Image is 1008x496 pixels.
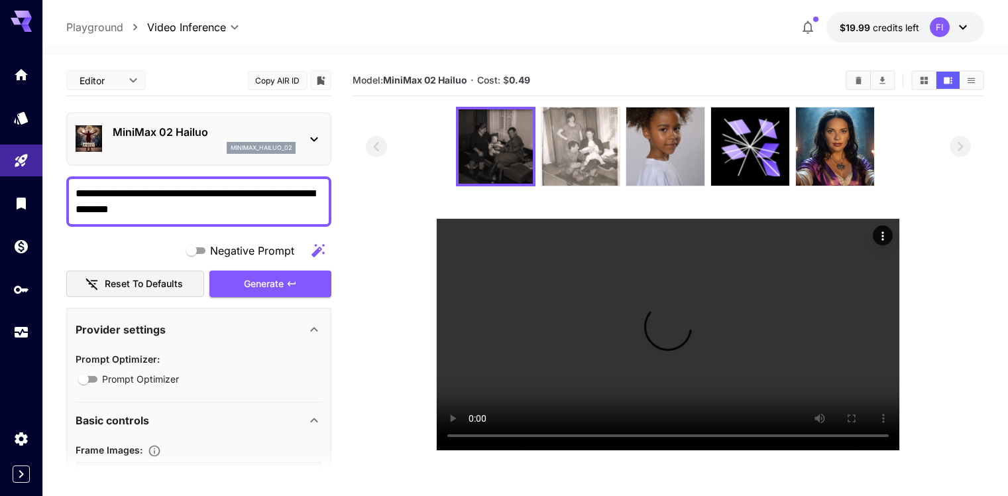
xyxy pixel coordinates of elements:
[13,238,29,255] div: Wallet
[541,107,620,186] img: F8YnAwGjs+XwDHzP7qEk3SbC6b72yZ8HH+XxzwfwH4RiKqfl3TxQAAAABJRU5ErkJggg==
[960,72,983,89] button: Show media in list view
[13,430,29,447] div: Settings
[840,21,919,34] div: $19.9941
[13,66,29,83] div: Home
[13,281,29,298] div: API Keys
[353,74,467,86] span: Model:
[66,19,147,35] nav: breadcrumb
[102,372,179,386] span: Prompt Optimizer
[847,72,870,89] button: Clear All
[13,109,29,126] div: Models
[76,412,149,428] p: Basic controls
[13,153,29,169] div: Playground
[76,314,322,345] div: Provider settings
[846,70,895,90] div: Clear AllDownload All
[231,143,292,153] p: minimax_hailuo_02
[76,353,160,365] span: Prompt Optimizer :
[80,74,121,88] span: Editor
[113,124,296,140] p: MiniMax 02 Hailuo
[913,72,936,89] button: Show media in grid view
[477,74,530,86] span: Cost: $
[626,107,704,186] img: 8fJrbhxrtcr9AAAAAASUVORK5CYII=
[315,72,327,88] button: Add to library
[244,276,284,292] span: Generate
[911,70,984,90] div: Show media in grid viewShow media in video viewShow media in list view
[76,119,322,159] div: MiniMax 02 Hailuominimax_hailuo_02
[147,19,226,35] span: Video Inference
[248,71,308,90] button: Copy AIR ID
[930,17,950,37] div: FI
[76,322,166,338] p: Provider settings
[76,404,322,436] div: Basic controls
[66,271,204,298] button: Reset to defaults
[871,72,894,89] button: Download All
[13,195,29,212] div: Library
[66,19,123,35] a: Playground
[873,225,893,245] div: Actions
[509,74,530,86] b: 0.49
[209,271,331,298] button: Generate
[142,444,166,458] button: Upload frame images.
[826,12,984,42] button: $19.9941FI
[471,72,474,88] p: ·
[873,22,919,33] span: credits left
[210,243,294,259] span: Negative Prompt
[936,72,960,89] button: Show media in video view
[13,324,29,341] div: Usage
[840,22,873,33] span: $19.99
[383,74,467,86] b: MiniMax 02 Hailuo
[459,109,533,184] img: AAntwR2yWQKDAAAAAElFTkSuQmCC
[13,465,30,483] button: Expand sidebar
[796,107,874,186] img: 0RavYWFAAAAABJRU5ErkJggg==
[76,444,142,456] span: Frame Images :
